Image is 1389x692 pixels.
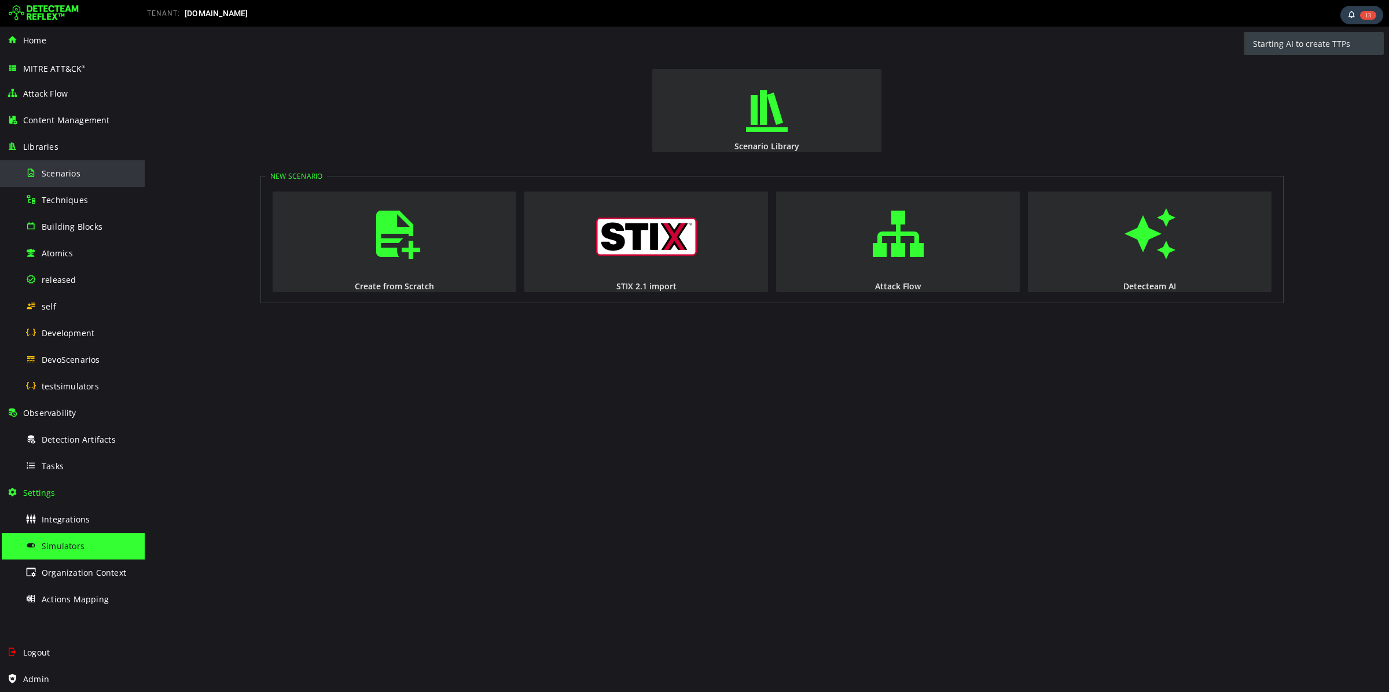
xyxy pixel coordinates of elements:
[23,63,86,74] span: MITRE ATT&CK
[882,254,1128,265] div: Detecteam AI
[23,141,58,152] span: Libraries
[1360,11,1376,20] span: 13
[23,88,68,99] span: Attack Flow
[42,461,64,472] span: Tasks
[42,194,88,205] span: Techniques
[23,115,110,126] span: Content Management
[9,4,79,23] img: Detecteam logo
[883,165,1127,266] button: Detecteam AI
[42,327,94,338] span: Development
[121,145,182,154] legend: New Scenario
[451,191,552,229] img: logo_stix.svg
[23,35,46,46] span: Home
[379,254,624,265] div: STIX 2.1 import
[185,9,248,18] span: [DOMAIN_NAME]
[42,514,90,525] span: Integrations
[1101,5,1239,30] div: Starting AI to create TTPs
[42,301,56,312] span: self
[42,354,100,365] span: DevoScenarios
[631,165,875,266] button: Attack Flow
[630,254,876,265] div: Attack Flow
[23,487,56,498] span: Settings
[42,381,99,392] span: testsimulators
[128,165,372,266] button: Create from Scratch
[23,673,49,684] span: Admin
[42,168,80,179] span: Scenarios
[42,221,102,232] span: Building Blocks
[508,42,737,126] button: Scenario Library
[82,64,85,69] sup: ®
[42,434,116,445] span: Detection Artifacts
[147,9,180,17] span: TENANT:
[506,114,738,125] div: Scenario Library
[23,647,50,658] span: Logout
[42,248,73,259] span: Atomics
[42,274,76,285] span: released
[23,407,76,418] span: Observability
[380,165,623,266] button: STIX 2.1 import
[42,594,109,605] span: Actions Mapping
[42,540,84,551] span: Simulators
[1340,6,1383,24] div: Task Notifications
[127,254,373,265] div: Create from Scratch
[42,567,126,578] span: Organization Context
